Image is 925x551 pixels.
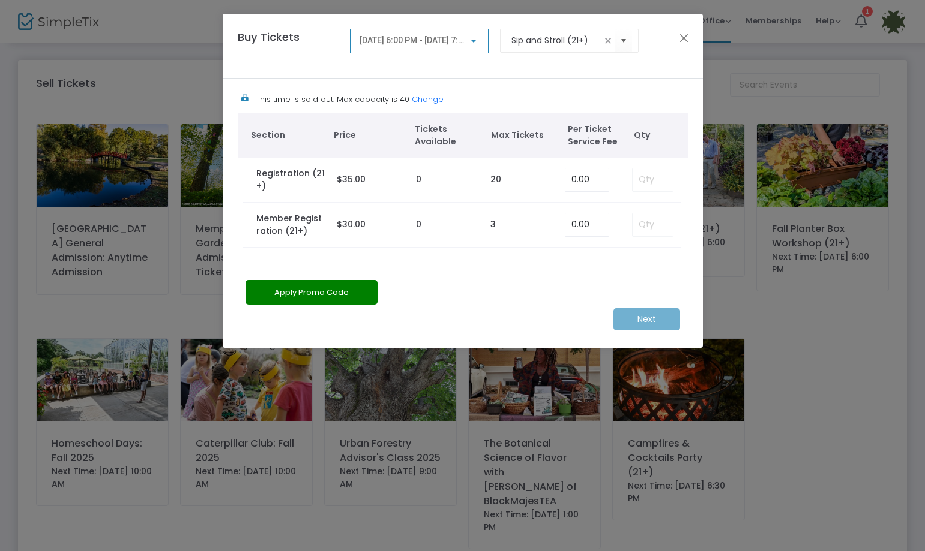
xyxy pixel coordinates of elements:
label: Member Registration (21+) [256,212,325,237]
a: Change [412,94,444,105]
button: Select [615,28,632,53]
span: Qty [634,129,682,141]
span: Max Tickets [491,129,556,141]
button: Apply Promo Code [246,280,378,305]
label: Registration (21+) [256,167,325,192]
span: $35.00 [337,173,366,185]
h4: Buy Tickets [232,29,345,63]
span: Per Ticket Service Fee [568,123,628,148]
input: Enter Service Fee [565,168,609,191]
span: clear [601,34,615,48]
span: Tickets Available [415,123,480,148]
button: Close [676,30,691,46]
span: Price [334,129,403,141]
label: 20 [490,173,501,186]
span: $30.00 [337,218,366,230]
span: [DATE] 6:00 PM - [DATE] 7:30 PM [360,35,482,45]
input: Enter Service Fee [565,213,609,236]
label: 0 [416,173,421,186]
label: 3 [490,218,496,231]
input: Select an event [511,34,601,47]
span: Section [251,129,322,141]
p: This time is sold out. Max capacity is 40 [256,94,444,106]
label: 0 [416,218,421,231]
